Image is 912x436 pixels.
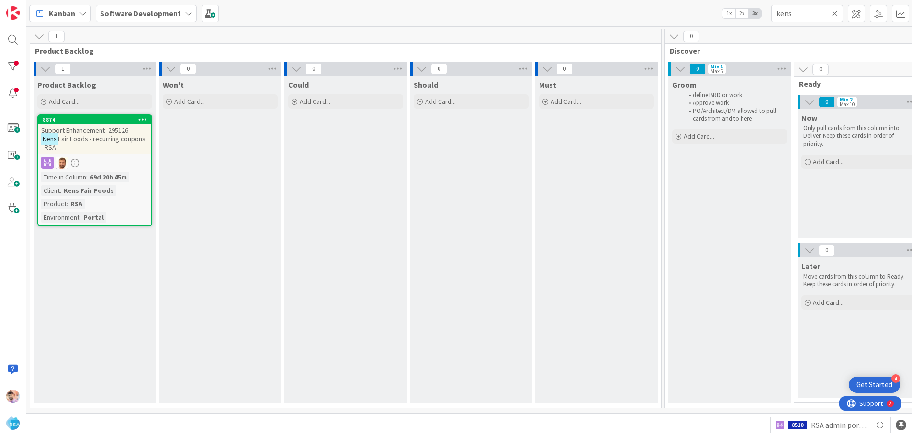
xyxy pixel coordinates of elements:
[174,97,205,106] span: Add Card...
[813,298,844,307] span: Add Card...
[55,63,71,75] span: 1
[67,199,68,209] span: :
[6,6,20,20] img: Visit kanbanzone.com
[840,97,853,102] div: Min 2
[48,31,65,42] span: 1
[41,134,146,152] span: Fair Foods - recurring coupons - RSA
[801,261,820,271] span: Later
[684,132,714,141] span: Add Card...
[801,113,817,123] span: Now
[41,172,86,182] div: Time in Column
[49,8,75,19] span: Kanban
[180,63,196,75] span: 0
[37,80,96,89] span: Product Backlog
[300,97,330,106] span: Add Card...
[710,69,723,74] div: Max 5
[414,80,438,89] span: Should
[856,380,892,390] div: Get Started
[86,172,88,182] span: :
[50,4,52,11] div: 2
[799,79,912,89] span: Ready
[68,199,85,209] div: RSA
[710,64,723,69] div: Min 1
[41,133,58,144] mark: Kens
[305,63,322,75] span: 0
[288,80,309,89] span: Could
[43,116,151,123] div: 8874
[56,157,68,169] img: AS
[38,115,151,124] div: 8874
[788,421,807,429] div: 8510
[811,419,867,431] span: RSA admin portal design changes
[748,9,761,18] span: 3x
[819,245,835,256] span: 0
[684,91,786,99] li: define BRD or work
[672,80,697,89] span: Groom
[81,212,106,223] div: Portal
[735,9,748,18] span: 2x
[551,97,581,106] span: Add Card...
[61,185,116,196] div: Kens Fair Foods
[6,390,20,403] img: RS
[41,212,79,223] div: Environment
[722,9,735,18] span: 1x
[79,212,81,223] span: :
[684,107,786,123] li: PO/Architect/DM allowed to pull cards from and to here
[163,80,184,89] span: Won't
[60,185,61,196] span: :
[556,63,573,75] span: 0
[38,115,151,154] div: 8874Support Enhancement- 295126 -KensFair Foods - recurring coupons - RSA
[689,63,706,75] span: 0
[41,185,60,196] div: Client
[49,97,79,106] span: Add Card...
[683,31,699,42] span: 0
[812,64,829,75] span: 0
[813,157,844,166] span: Add Card...
[100,9,181,18] b: Software Development
[819,96,835,108] span: 0
[35,46,649,56] span: Product Backlog
[41,126,132,134] span: Support Enhancement- 295126 -
[539,80,556,89] span: Must
[20,1,44,13] span: Support
[849,377,900,393] div: Open Get Started checklist, remaining modules: 4
[425,97,456,106] span: Add Card...
[840,102,855,107] div: Max 10
[684,99,786,107] li: Approve work
[88,172,129,182] div: 69d 20h 45m
[431,63,447,75] span: 0
[891,374,900,383] div: 4
[6,416,20,430] img: avatar
[41,199,67,209] div: Product
[771,5,843,22] input: Quick Filter...
[38,157,151,169] div: AS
